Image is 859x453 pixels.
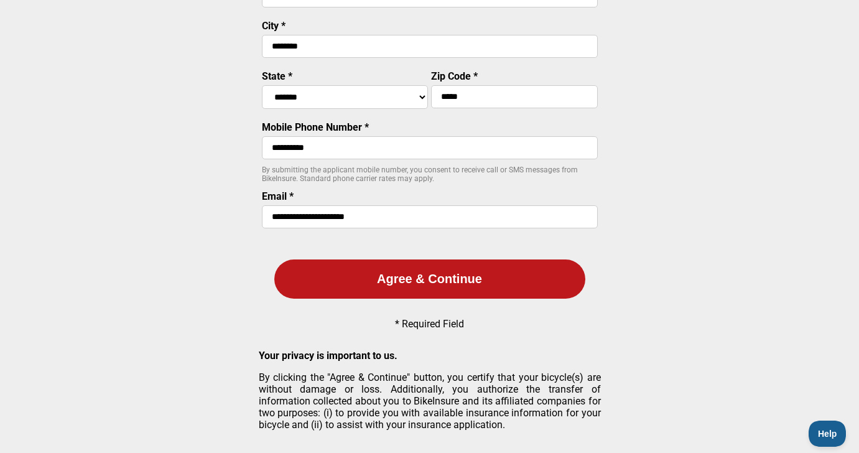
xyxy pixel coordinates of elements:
label: City * [262,20,286,32]
iframe: Toggle Customer Support [809,421,847,447]
label: Zip Code * [431,70,478,82]
p: By clicking the "Agree & Continue" button, you certify that your bicycle(s) are without damage or... [259,371,601,431]
button: Agree & Continue [274,259,585,299]
p: * Required Field [395,318,464,330]
strong: Your privacy is important to us. [259,350,397,362]
p: By submitting the applicant mobile number, you consent to receive call or SMS messages from BikeI... [262,166,598,183]
label: State * [262,70,292,82]
label: Mobile Phone Number * [262,121,369,133]
label: Email * [262,190,294,202]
